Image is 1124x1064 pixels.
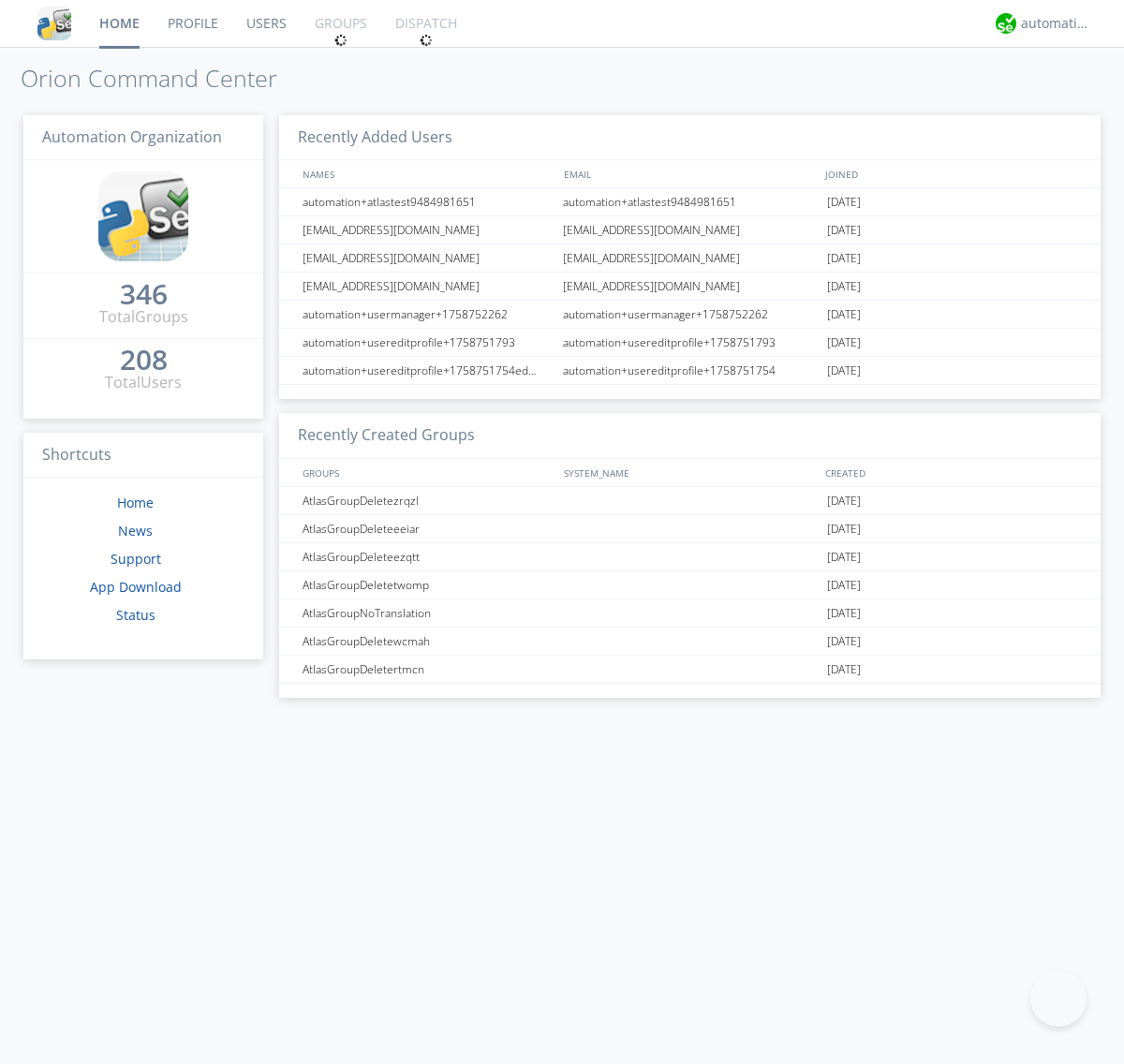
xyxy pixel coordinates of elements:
[827,628,861,656] span: [DATE]
[298,357,557,384] div: automation+usereditprofile+1758751754editedautomation+usereditprofile+1758751754
[279,515,1101,543] a: AtlasGroupDeleteeeiar[DATE]
[279,543,1101,571] a: AtlasGroupDeleteezqtt[DATE]
[559,459,821,486] div: SYSTEM_NAME
[1030,970,1087,1027] iframe: Toggle Customer Support
[298,273,557,300] div: [EMAIL_ADDRESS][DOMAIN_NAME]
[279,301,1101,329] a: automation+usermanager+1758752262automation+usermanager+1758752262[DATE]
[279,357,1101,385] a: automation+usereditprofile+1758751754editedautomation+usereditprofile+1758751754automation+usered...
[298,329,557,356] div: automation+usereditprofile+1758751793
[827,301,861,329] span: [DATE]
[298,543,557,570] div: AtlasGroupDeleteezqtt
[827,487,861,515] span: [DATE]
[827,543,861,571] span: [DATE]
[120,285,168,303] div: 346
[279,188,1101,216] a: automation+atlastest9484981651automation+atlastest9484981651[DATE]
[298,628,557,655] div: AtlasGroupDeletewcmah
[827,656,861,684] span: [DATE]
[279,273,1101,301] a: [EMAIL_ADDRESS][DOMAIN_NAME][EMAIL_ADDRESS][DOMAIN_NAME][DATE]
[558,216,822,244] div: [EMAIL_ADDRESS][DOMAIN_NAME]
[298,160,555,187] div: NAMES
[559,160,821,187] div: EMAIL
[558,301,822,328] div: automation+usermanager+1758752262
[298,515,557,542] div: AtlasGroupDeleteeeiar
[279,329,1101,357] a: automation+usereditprofile+1758751793automation+usereditprofile+1758751793[DATE]
[99,306,188,328] div: Total Groups
[827,599,861,628] span: [DATE]
[298,599,557,627] div: AtlasGroupNoTranslation
[1021,14,1091,33] div: automation+atlas
[117,494,154,511] a: Home
[279,413,1101,459] h3: Recently Created Groups
[42,126,222,147] span: Automation Organization
[298,459,555,486] div: GROUPS
[827,188,861,216] span: [DATE]
[23,433,263,479] h3: Shortcuts
[279,244,1101,273] a: [EMAIL_ADDRESS][DOMAIN_NAME][EMAIL_ADDRESS][DOMAIN_NAME][DATE]
[334,34,348,47] img: spin.svg
[118,522,153,539] a: News
[827,244,861,273] span: [DATE]
[120,285,168,306] a: 346
[98,171,188,261] img: cddb5a64eb264b2086981ab96f4c1ba7
[298,301,557,328] div: automation+usermanager+1758752262
[420,34,433,47] img: spin.svg
[279,628,1101,656] a: AtlasGroupDeletewcmah[DATE]
[558,188,822,215] div: automation+atlastest9484981651
[111,550,161,568] a: Support
[90,578,182,596] a: App Download
[827,571,861,599] span: [DATE]
[827,357,861,385] span: [DATE]
[279,656,1101,684] a: AtlasGroupDeletertmcn[DATE]
[298,571,557,598] div: AtlasGroupDeletetwomp
[298,188,557,215] div: automation+atlastest9484981651
[827,329,861,357] span: [DATE]
[298,244,557,272] div: [EMAIL_ADDRESS][DOMAIN_NAME]
[298,487,557,514] div: AtlasGroupDeletezrqzl
[827,216,861,244] span: [DATE]
[279,115,1101,161] h3: Recently Added Users
[558,273,822,300] div: [EMAIL_ADDRESS][DOMAIN_NAME]
[279,216,1101,244] a: [EMAIL_ADDRESS][DOMAIN_NAME][EMAIL_ADDRESS][DOMAIN_NAME][DATE]
[558,357,822,384] div: automation+usereditprofile+1758751754
[279,571,1101,599] a: AtlasGroupDeletetwomp[DATE]
[279,599,1101,628] a: AtlasGroupNoTranslation[DATE]
[558,329,822,356] div: automation+usereditprofile+1758751793
[827,515,861,543] span: [DATE]
[116,606,155,624] a: Status
[821,160,1083,187] div: JOINED
[279,487,1101,515] a: AtlasGroupDeletezrqzl[DATE]
[120,350,168,372] a: 208
[298,216,557,244] div: [EMAIL_ADDRESS][DOMAIN_NAME]
[558,244,822,272] div: [EMAIL_ADDRESS][DOMAIN_NAME]
[827,273,861,301] span: [DATE]
[996,13,1016,34] img: d2d01cd9b4174d08988066c6d424eccd
[298,656,557,683] div: AtlasGroupDeletertmcn
[105,372,182,393] div: Total Users
[37,7,71,40] img: cddb5a64eb264b2086981ab96f4c1ba7
[120,350,168,369] div: 208
[821,459,1083,486] div: CREATED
